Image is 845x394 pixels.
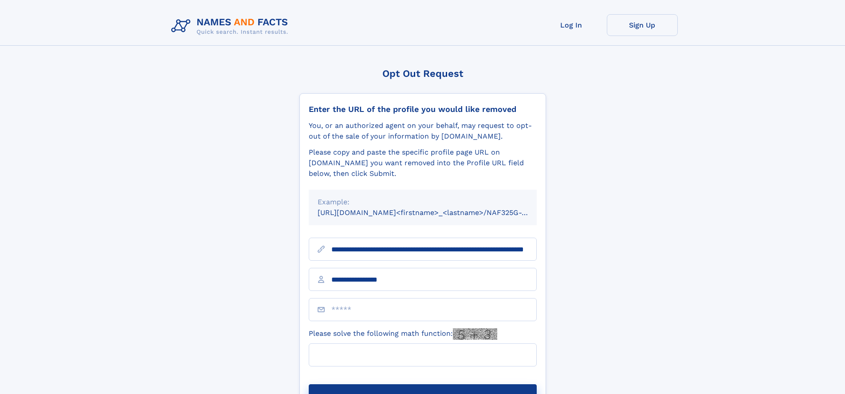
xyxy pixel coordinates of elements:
[318,197,528,207] div: Example:
[168,14,295,38] img: Logo Names and Facts
[318,208,554,217] small: [URL][DOMAIN_NAME]<firstname>_<lastname>/NAF325G-xxxxxxxx
[299,68,546,79] div: Opt Out Request
[309,120,537,142] div: You, or an authorized agent on your behalf, may request to opt-out of the sale of your informatio...
[607,14,678,36] a: Sign Up
[309,104,537,114] div: Enter the URL of the profile you would like removed
[309,328,497,340] label: Please solve the following math function:
[309,147,537,179] div: Please copy and paste the specific profile page URL on [DOMAIN_NAME] you want removed into the Pr...
[536,14,607,36] a: Log In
